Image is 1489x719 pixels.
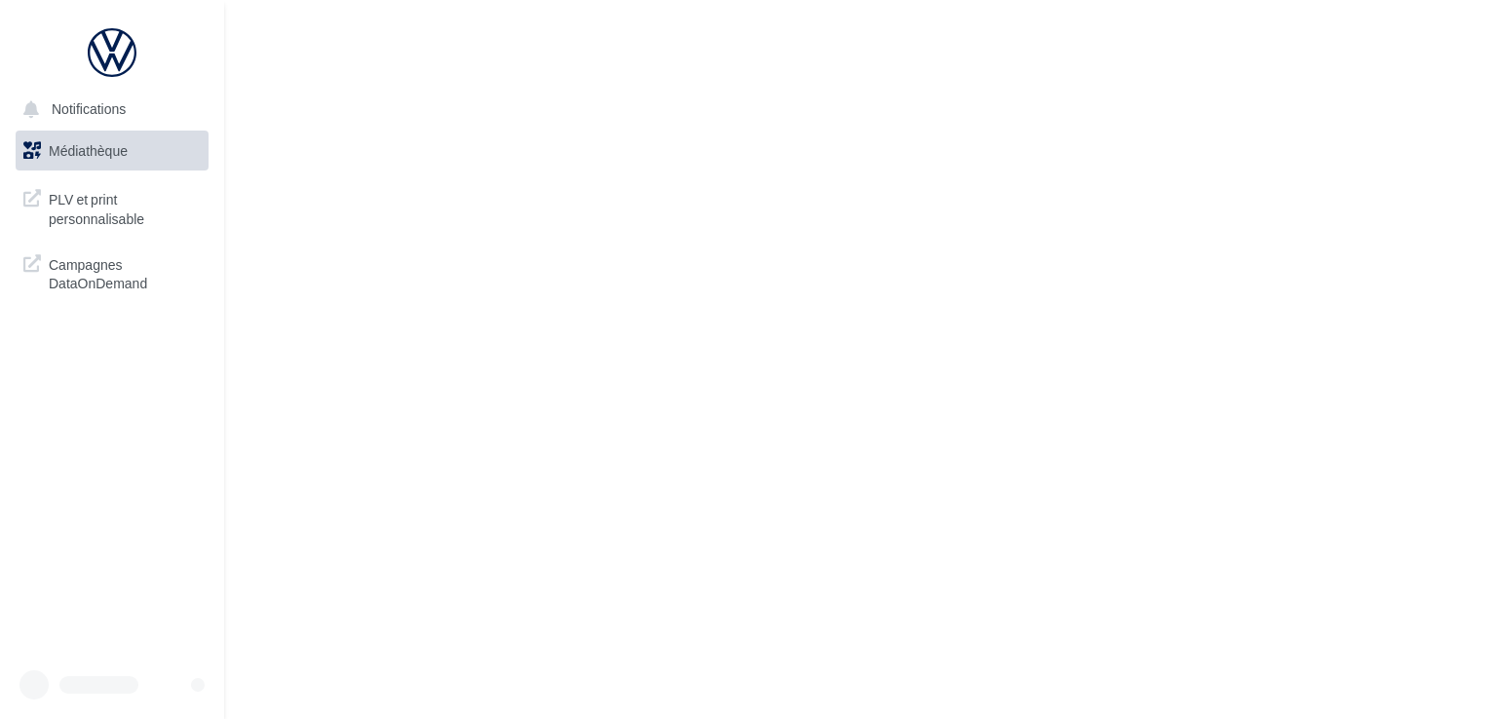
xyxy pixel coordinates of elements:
span: Campagnes DataOnDemand [49,251,201,293]
span: Médiathèque [49,142,128,159]
a: Campagnes DataOnDemand [12,244,212,301]
span: PLV et print personnalisable [49,186,201,228]
a: PLV et print personnalisable [12,178,212,236]
a: Médiathèque [12,131,212,171]
span: Notifications [52,101,126,118]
